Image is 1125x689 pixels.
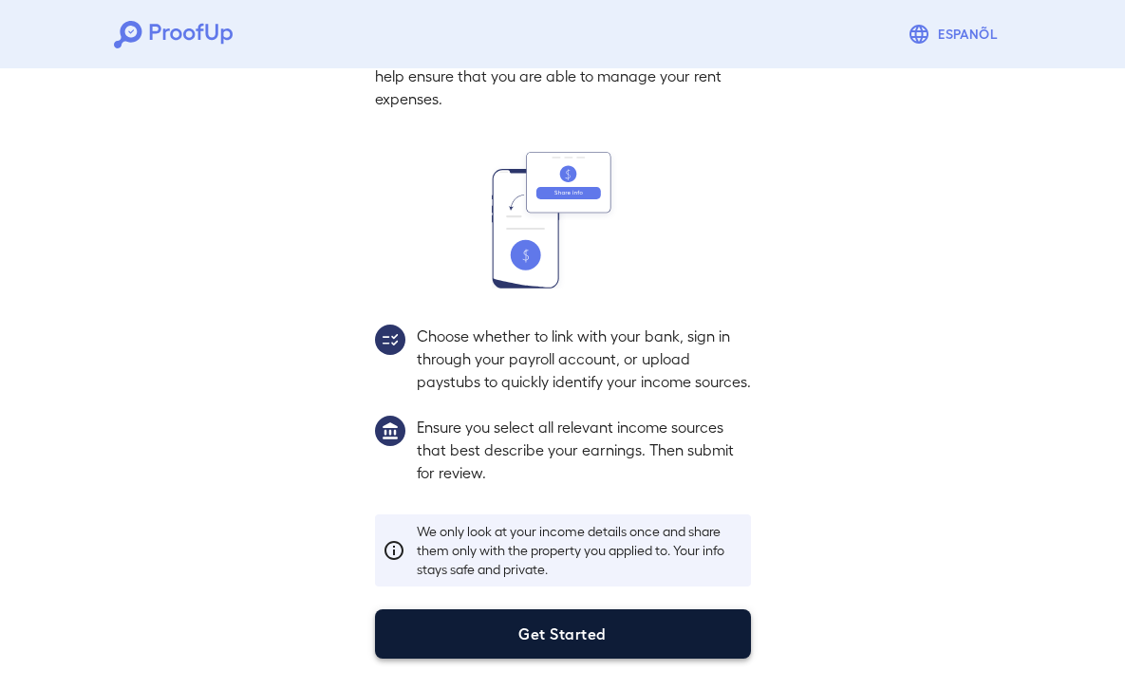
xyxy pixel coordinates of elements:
p: We only look at your income details once and share them only with the property you applied to. Yo... [417,522,743,579]
button: Get Started [375,609,751,659]
img: group2.svg [375,325,405,355]
p: Choose whether to link with your bank, sign in through your payroll account, or upload paystubs t... [417,325,751,393]
p: Ensure you select all relevant income sources that best describe your earnings. Then submit for r... [417,416,751,484]
p: In this step, you'll share your income sources with us to help ensure that you are able to manage... [375,42,751,110]
button: Espanõl [900,15,1011,53]
img: transfer_money.svg [492,152,634,289]
img: group1.svg [375,416,405,446]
